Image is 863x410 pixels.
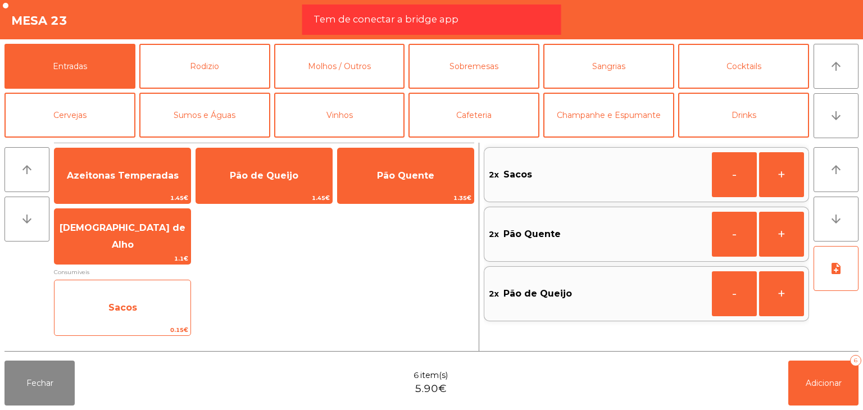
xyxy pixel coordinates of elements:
span: 2x [489,226,499,243]
button: - [712,212,757,257]
span: Tem de conectar a bridge app [314,12,458,26]
span: Consumiveis [54,267,474,277]
button: arrow_upward [814,147,859,192]
button: + [759,152,804,197]
button: - [712,271,757,316]
button: Entradas [4,44,135,89]
i: arrow_downward [829,212,843,226]
button: Sumos e Águas [139,93,270,138]
i: arrow_upward [829,60,843,73]
button: Sobremesas [408,44,539,89]
button: Cocktails [678,44,809,89]
span: item(s) [420,370,448,381]
button: Sangrias [543,44,674,89]
i: arrow_downward [829,109,843,122]
button: Rodizio [139,44,270,89]
span: 0.15€ [54,325,190,335]
span: Pão de Queijo [230,170,298,181]
button: Cervejas [4,93,135,138]
button: Vinhos [274,93,405,138]
span: 1.45€ [196,193,332,203]
span: [DEMOGRAPHIC_DATA] de Alho [60,222,185,250]
span: Sacos [503,166,532,183]
button: Fechar [4,361,75,406]
button: Cafeteria [408,93,539,138]
button: + [759,212,804,257]
button: + [759,271,804,316]
button: arrow_downward [814,93,859,138]
span: 1.1€ [54,253,190,264]
i: arrow_upward [20,163,34,176]
button: Adicionar6 [788,361,859,406]
span: 2x [489,285,499,302]
span: Adicionar [806,378,842,388]
span: 1.35€ [338,193,474,203]
button: Drinks [678,93,809,138]
span: Pão Quente [503,226,561,243]
span: Azeitonas Temperadas [67,170,179,181]
button: note_add [814,246,859,291]
i: arrow_downward [20,212,34,226]
button: Molhos / Outros [274,44,405,89]
span: Pão Quente [377,170,434,181]
div: 6 [850,355,861,366]
span: 5.90€ [415,381,447,397]
span: 1.45€ [54,193,190,203]
button: arrow_downward [814,197,859,242]
span: Sacos [108,302,137,313]
button: arrow_upward [4,147,49,192]
span: Pão de Queijo [503,285,572,302]
button: - [712,152,757,197]
button: arrow_upward [814,44,859,89]
i: note_add [829,262,843,275]
span: 6 [414,370,419,381]
i: arrow_upward [829,163,843,176]
button: arrow_downward [4,197,49,242]
h4: Mesa 23 [11,12,67,29]
span: 2x [489,166,499,183]
button: Champanhe e Espumante [543,93,674,138]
